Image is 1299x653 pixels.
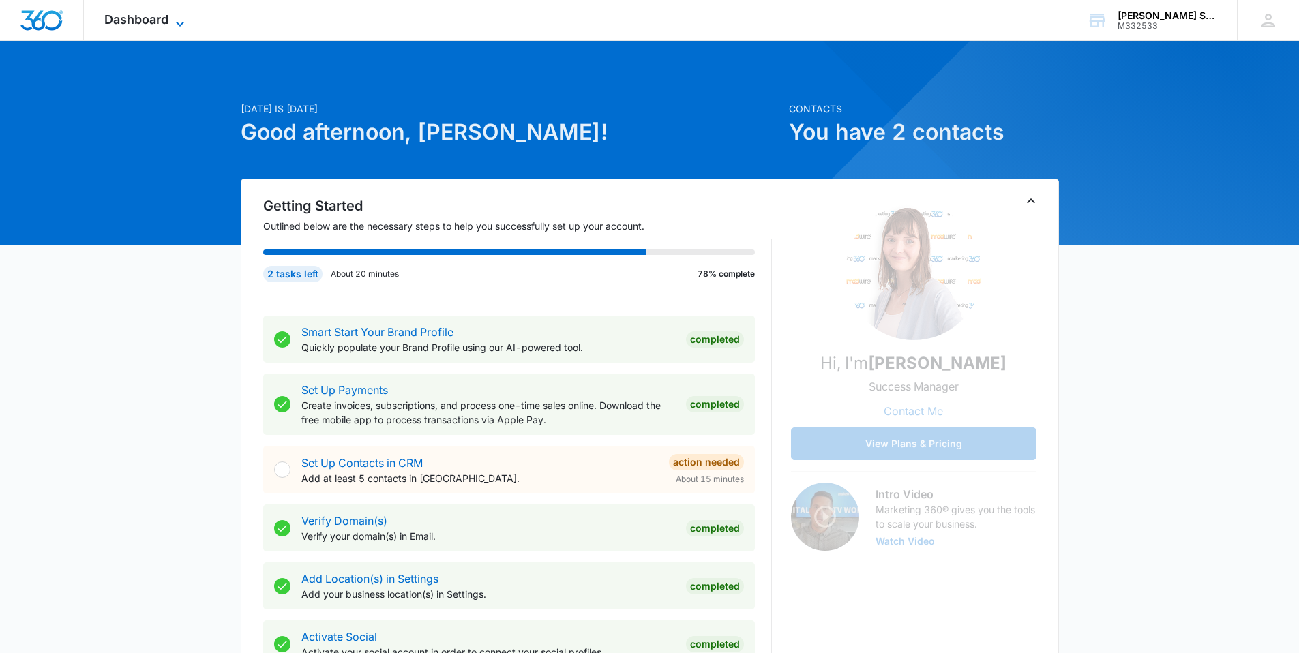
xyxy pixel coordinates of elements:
[791,427,1036,460] button: View Plans & Pricing
[301,572,438,586] a: Add Location(s) in Settings
[301,514,387,528] a: Verify Domain(s)
[301,529,675,543] p: Verify your domain(s) in Email.
[1118,21,1217,31] div: account id
[241,102,781,116] p: [DATE] is [DATE]
[331,268,399,280] p: About 20 minutes
[1023,193,1039,209] button: Toggle Collapse
[870,395,957,427] button: Contact Me
[846,204,982,340] img: Christy Perez
[301,630,377,643] a: Activate Social
[301,456,423,470] a: Set Up Contacts in CRM
[686,331,744,348] div: Completed
[686,636,744,652] div: Completed
[698,268,755,280] p: 78% complete
[868,353,1006,373] strong: [PERSON_NAME]
[869,378,959,395] p: Success Manager
[1118,10,1217,21] div: account name
[241,116,781,149] h1: Good afternoon, [PERSON_NAME]!
[263,219,772,233] p: Outlined below are the necessary steps to help you successfully set up your account.
[686,520,744,536] div: Completed
[789,102,1059,116] p: Contacts
[263,266,323,282] div: 2 tasks left
[301,325,453,339] a: Smart Start Your Brand Profile
[791,483,859,551] img: Intro Video
[876,502,1036,531] p: Marketing 360® gives you the tools to scale your business.
[104,12,168,27] span: Dashboard
[789,116,1059,149] h1: You have 2 contacts
[301,340,675,354] p: Quickly populate your Brand Profile using our AI-powered tool.
[301,383,388,397] a: Set Up Payments
[301,587,675,601] p: Add your business location(s) in Settings.
[876,486,1036,502] h3: Intro Video
[820,351,1006,376] p: Hi, I'm
[301,398,675,427] p: Create invoices, subscriptions, and process one-time sales online. Download the free mobile app t...
[263,196,772,216] h2: Getting Started
[686,578,744,594] div: Completed
[676,473,744,485] span: About 15 minutes
[876,536,935,546] button: Watch Video
[669,454,744,470] div: Action Needed
[686,396,744,412] div: Completed
[301,471,658,485] p: Add at least 5 contacts in [GEOGRAPHIC_DATA].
